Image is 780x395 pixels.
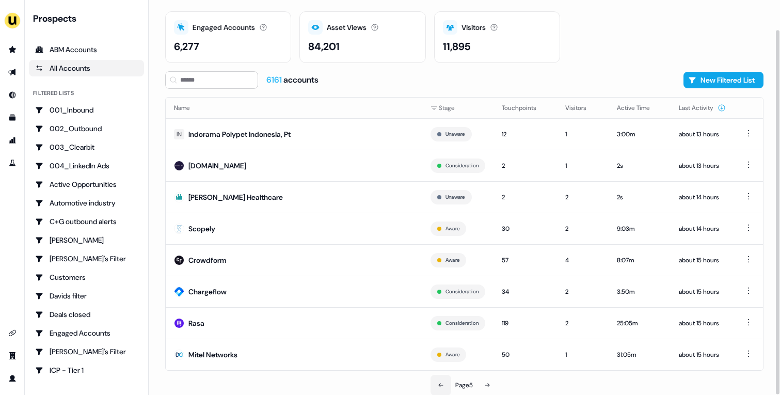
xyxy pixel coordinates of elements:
div: Mitel Networks [188,350,237,360]
div: 002_Outbound [35,123,138,134]
div: Rasa [188,318,204,328]
div: 2 [502,192,549,202]
a: Go to attribution [4,132,21,149]
div: 2 [502,161,549,171]
div: 57 [502,255,549,265]
button: Consideration [445,161,479,170]
div: All Accounts [35,63,138,73]
a: Go to Customers [29,269,144,286]
div: [PERSON_NAME]'s Filter [35,254,138,264]
div: 6,277 [174,39,199,54]
button: Aware [445,350,459,359]
div: IN [177,129,182,139]
div: about 15 hours [679,350,726,360]
a: Go to 003_Clearbit [29,139,144,155]
div: 34 [502,287,549,297]
div: 31:05m [617,350,662,360]
div: Indorama Polypet Indonesia, Pt [188,129,291,139]
div: [PERSON_NAME]'s Filter [35,346,138,357]
a: All accounts [29,60,144,76]
div: [PERSON_NAME] [35,235,138,245]
div: 001_Inbound [35,105,138,115]
button: New Filtered List [683,72,763,88]
div: about 15 hours [679,255,726,265]
div: 3:00m [617,129,662,139]
div: Asset Views [327,22,367,33]
div: 9:03m [617,224,662,234]
a: Go to 004_LinkedIn Ads [29,157,144,174]
a: Go to Active Opportunities [29,176,144,193]
button: Unaware [445,193,465,202]
div: 50 [502,350,549,360]
div: 3:50m [617,287,662,297]
div: 84,201 [308,39,340,54]
a: Go to integrations [4,325,21,341]
a: Go to outbound experience [4,64,21,81]
a: ABM Accounts [29,41,144,58]
button: Aware [445,224,459,233]
div: 2s [617,192,662,202]
a: Go to templates [4,109,21,126]
button: Consideration [445,319,479,328]
div: about 13 hours [679,129,726,139]
div: ICP - Tier 1 [35,365,138,375]
a: Go to prospects [4,41,21,58]
a: Go to profile [4,370,21,387]
div: Chargeflow [188,287,227,297]
div: about 15 hours [679,287,726,297]
div: Automotive industry [35,198,138,208]
div: Crowdform [188,255,227,265]
a: Go to C+G outbound alerts [29,213,144,230]
button: Unaware [445,130,465,139]
div: C+G outbound alerts [35,216,138,227]
div: 1 [565,129,600,139]
div: Prospects [33,12,144,25]
div: Scopely [188,224,215,234]
div: 2 [565,287,600,297]
a: Go to Deals closed [29,306,144,323]
button: Visitors [565,99,599,117]
div: 12 [502,129,549,139]
div: ABM Accounts [35,44,138,55]
div: 2 [565,318,600,328]
div: Filtered lists [33,89,74,98]
th: Name [166,98,422,118]
div: Engaged Accounts [35,328,138,338]
div: 2 [565,192,600,202]
div: about 15 hours [679,318,726,328]
div: Visitors [461,22,486,33]
div: 11,895 [443,39,470,54]
button: Consideration [445,287,479,296]
a: Go to Engaged Accounts [29,325,144,341]
div: Engaged Accounts [193,22,255,33]
div: 4 [565,255,600,265]
div: 2 [565,224,600,234]
a: Go to Geneviève's Filter [29,343,144,360]
div: 119 [502,318,549,328]
div: 003_Clearbit [35,142,138,152]
div: Stage [431,103,485,113]
button: Aware [445,256,459,265]
a: Go to 001_Inbound [29,102,144,118]
div: 2s [617,161,662,171]
div: Davids filter [35,291,138,301]
div: Active Opportunities [35,179,138,189]
div: Deals closed [35,309,138,320]
div: [DOMAIN_NAME] [188,161,246,171]
a: Go to Inbound [4,87,21,103]
a: Go to Davids filter [29,288,144,304]
div: 25:05m [617,318,662,328]
a: Go to team [4,347,21,364]
div: about 14 hours [679,224,726,234]
div: Page 5 [455,380,473,390]
a: Go to ICP - Tier 1 [29,362,144,378]
button: Last Activity [679,99,726,117]
div: Customers [35,272,138,282]
a: Go to 002_Outbound [29,120,144,137]
button: Touchpoints [502,99,549,117]
div: about 13 hours [679,161,726,171]
a: Go to Charlotte Stone [29,232,144,248]
span: 6161 [266,74,283,85]
div: 004_LinkedIn Ads [35,161,138,171]
div: 1 [565,161,600,171]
